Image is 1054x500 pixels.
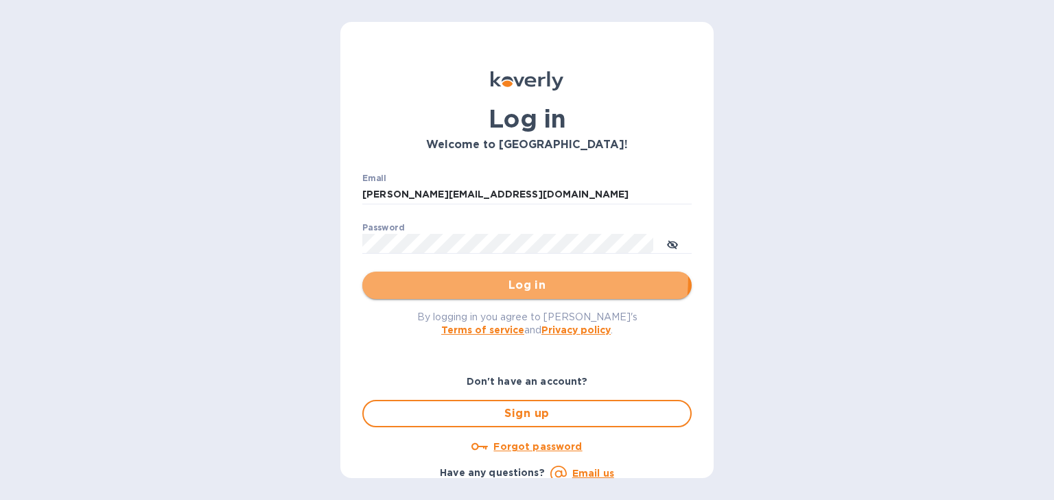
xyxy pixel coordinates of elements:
b: Have any questions? [440,467,545,478]
span: Log in [373,277,681,294]
h1: Log in [362,104,692,133]
button: Sign up [362,400,692,427]
button: toggle password visibility [659,230,686,257]
a: Terms of service [441,324,524,335]
img: Koverly [491,71,563,91]
input: Enter email address [362,184,692,205]
a: Privacy policy [541,324,611,335]
label: Email [362,174,386,182]
span: Sign up [375,405,679,422]
h3: Welcome to [GEOGRAPHIC_DATA]! [362,139,692,152]
a: Email us [572,468,614,479]
b: Don't have an account? [467,376,588,387]
button: Log in [362,272,692,299]
span: By logging in you agree to [PERSON_NAME]'s and . [417,311,637,335]
u: Forgot password [493,441,582,452]
label: Password [362,224,404,232]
